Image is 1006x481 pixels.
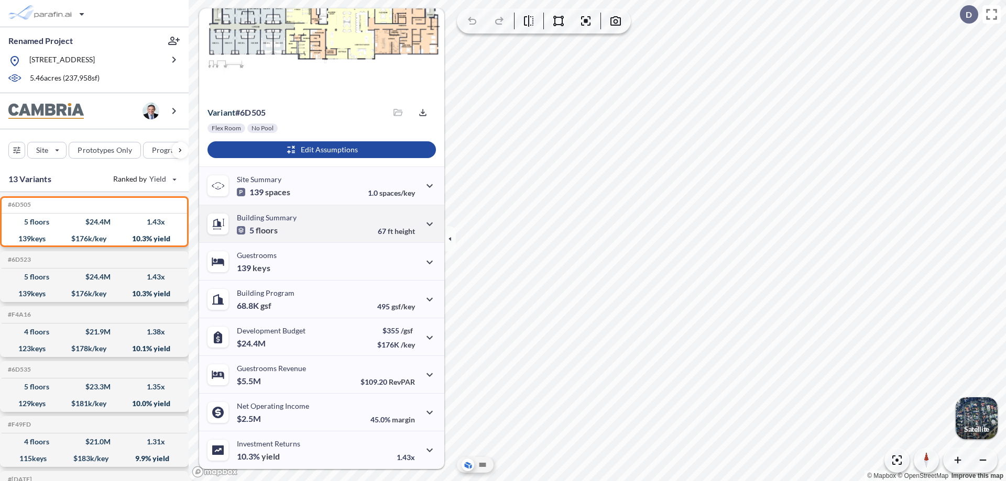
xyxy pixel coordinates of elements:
[237,439,300,448] p: Investment Returns
[8,103,84,119] img: BrandImage
[397,453,415,462] p: 1.43x
[964,425,989,433] p: Satellite
[237,251,277,260] p: Guestrooms
[392,415,415,424] span: margin
[237,326,305,335] p: Development Budget
[237,401,309,410] p: Net Operating Income
[207,141,436,158] button: Edit Assumptions
[29,54,95,68] p: [STREET_ADDRESS]
[8,35,73,47] p: Renamed Project
[237,225,278,236] p: 5
[253,263,270,273] span: keys
[395,227,415,236] span: height
[8,173,51,185] p: 13 Variants
[237,451,280,462] p: 10.3%
[237,187,290,197] p: 139
[149,174,167,184] span: Yield
[237,376,263,386] p: $5.5M
[391,302,415,311] span: gsf/key
[251,124,274,132] p: No Pool
[6,421,31,428] h5: Click to copy the code
[6,256,31,263] h5: Click to copy the code
[256,225,278,236] span: floors
[207,107,266,118] p: # 6d505
[152,145,181,155] p: Program
[261,451,280,462] span: yield
[143,142,200,159] button: Program
[207,107,235,117] span: Variant
[867,472,896,479] a: Mapbox
[952,472,1003,479] a: Improve this map
[36,145,48,155] p: Site
[237,213,297,222] p: Building Summary
[462,458,474,471] button: Aerial View
[377,326,415,335] p: $355
[237,300,271,311] p: 68.8K
[237,364,306,373] p: Guestrooms Revenue
[212,124,241,132] p: Flex Room
[377,340,415,349] p: $176K
[6,201,31,208] h5: Click to copy the code
[69,142,141,159] button: Prototypes Only
[6,311,31,318] h5: Click to copy the code
[401,326,413,335] span: /gsf
[368,188,415,197] p: 1.0
[370,415,415,424] p: 45.0%
[78,145,132,155] p: Prototypes Only
[192,466,238,478] a: Mapbox homepage
[6,366,31,373] h5: Click to copy the code
[237,338,267,349] p: $24.4M
[401,340,415,349] span: /key
[143,103,159,119] img: user logo
[898,472,948,479] a: OpenStreetMap
[237,263,270,273] p: 139
[966,10,972,19] p: D
[105,171,183,187] button: Ranked by Yield
[237,288,294,297] p: Building Program
[360,377,415,386] p: $109.20
[301,144,358,155] p: Edit Assumptions
[30,73,100,84] p: 5.46 acres ( 237,958 sf)
[379,188,415,197] span: spaces/key
[378,227,415,236] p: 67
[377,302,415,311] p: 495
[476,458,489,471] button: Site Plan
[237,413,263,424] p: $2.5M
[27,142,67,159] button: Site
[237,175,281,184] p: Site Summary
[260,300,271,311] span: gsf
[956,397,998,439] img: Switcher Image
[388,227,393,236] span: ft
[265,187,290,197] span: spaces
[389,377,415,386] span: RevPAR
[956,397,998,439] button: Switcher ImageSatellite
